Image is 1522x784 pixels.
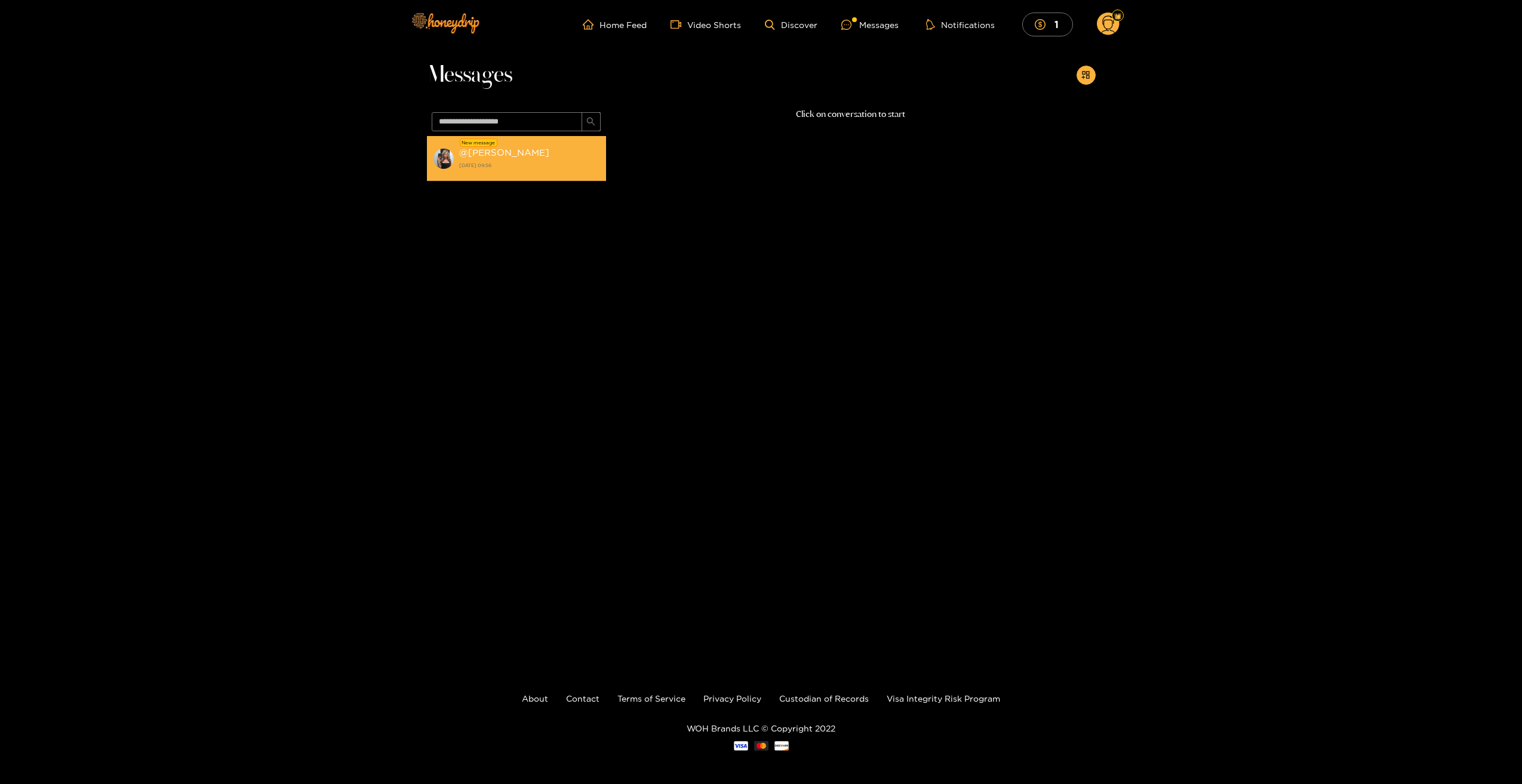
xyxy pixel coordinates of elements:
button: appstore-add [1077,66,1096,85]
a: Video Shorts [671,19,741,30]
span: Messages [427,61,512,89]
a: Contact [566,694,599,703]
button: Notifications [923,18,998,30]
a: Discover [765,20,817,30]
a: Home Feed [583,19,647,30]
a: Privacy Policy [703,694,761,703]
button: 1 [1022,13,1073,36]
a: About [522,694,548,703]
span: dollar [1035,19,1051,30]
div: New message [460,138,497,147]
a: Custodian of Records [779,694,869,703]
a: Terms of Service [617,694,685,703]
span: appstore-add [1081,70,1090,81]
button: search [582,112,601,131]
strong: [DATE] 09:56 [459,160,600,171]
span: home [583,19,599,30]
a: Visa Integrity Risk Program [887,694,1000,703]
mark: 1 [1053,18,1060,30]
div: Messages [841,18,899,32]
p: Click on conversation to start [606,107,1096,121]
span: video-camera [671,19,687,30]
strong: @ [PERSON_NAME] [459,147,549,158]
span: search [586,117,595,127]
img: Fan Level [1114,13,1121,20]
img: conversation [433,148,454,169]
